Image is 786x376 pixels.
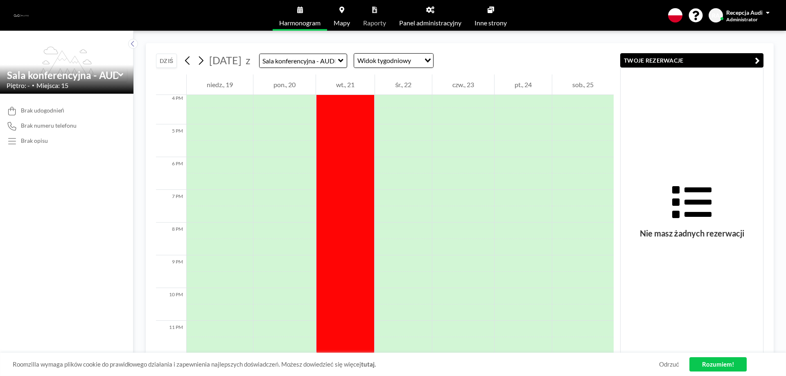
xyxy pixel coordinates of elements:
[474,20,507,26] span: Inne strony
[21,122,77,129] span: Brak numeru telefonu
[32,83,34,88] span: •
[156,255,186,288] div: 9 PM
[279,20,321,26] span: Harmonogram
[156,124,186,157] div: 5 PM
[552,74,614,95] div: sob., 25
[659,360,679,368] a: Odrzuć
[316,74,375,95] div: wt., 21
[689,357,747,371] a: Rozumiem!
[260,54,338,68] input: Sala konferencyjna - AUDI
[726,16,758,23] span: Administrator
[375,74,431,95] div: śr., 22
[209,54,242,66] span: [DATE]
[156,223,186,255] div: 8 PM
[495,74,552,95] div: pt., 24
[7,81,30,90] span: Piętro: -
[361,360,376,368] a: tutaj.
[156,321,186,353] div: 11 PM
[712,12,720,19] span: RA
[413,55,420,66] input: Search for option
[21,137,48,144] div: Brak opisu
[399,20,461,26] span: Panel administracyjny
[363,20,386,26] span: Raporty
[187,74,253,95] div: niedz., 19
[156,157,186,190] div: 6 PM
[246,54,251,67] span: z
[253,74,316,95] div: pon., 20
[354,54,433,68] div: Search for option
[156,92,186,124] div: 4 PM
[36,81,68,90] span: Miejsca: 15
[621,228,763,239] h3: Nie masz żadnych rezerwacji
[334,20,350,26] span: Mapy
[726,9,763,16] span: Recepcja Audi
[156,190,186,223] div: 7 PM
[356,55,413,66] span: Widok tygodniowy
[7,69,118,81] input: Sala konferencyjna - AUDI
[21,107,64,114] span: Brak udogodnień
[13,360,659,368] span: Roomzilla wymaga plików cookie do prawidłowego działania i zapewnienia najlepszych doświadczeń. M...
[156,54,177,68] button: DZIŚ
[432,74,494,95] div: czw., 23
[13,7,29,24] img: organization-logo
[156,288,186,321] div: 10 PM
[620,53,763,68] button: TWOJE REZERWACJE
